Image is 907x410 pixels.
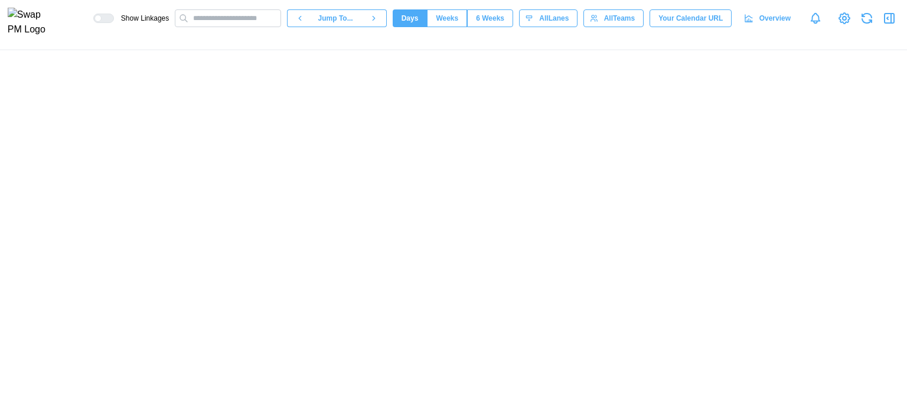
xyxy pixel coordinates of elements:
[859,10,875,27] button: Refresh Grid
[539,10,569,27] span: All Lanes
[427,9,467,27] button: Weeks
[318,10,353,27] span: Jump To...
[467,9,513,27] button: 6 Weeks
[8,8,56,37] img: Swap PM Logo
[436,10,458,27] span: Weeks
[519,9,578,27] button: AllLanes
[650,9,732,27] button: Your Calendar URL
[738,9,800,27] a: Overview
[312,9,361,27] button: Jump To...
[881,10,898,27] button: Open Drawer
[604,10,635,27] span: All Teams
[759,10,791,27] span: Overview
[114,14,169,23] span: Show Linkages
[805,8,826,28] a: Notifications
[836,10,853,27] a: View Project
[393,9,428,27] button: Days
[402,10,419,27] span: Days
[658,10,723,27] span: Your Calendar URL
[476,10,504,27] span: 6 Weeks
[583,9,644,27] button: AllTeams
